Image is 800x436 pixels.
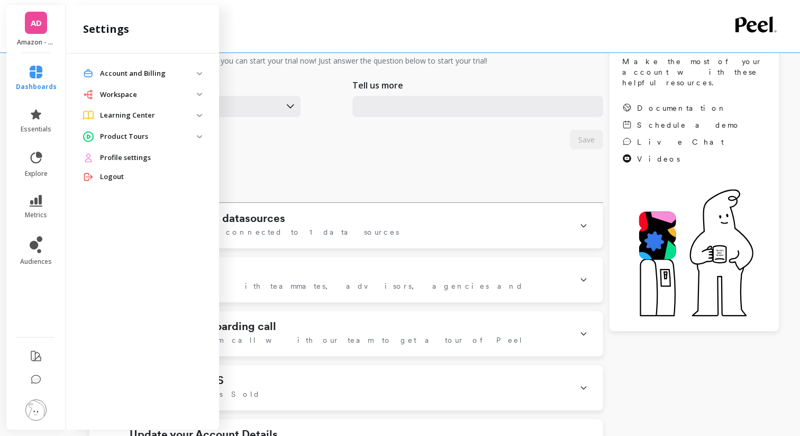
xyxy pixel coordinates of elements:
span: Make the most of your account with these helpful resources. [622,56,766,88]
p: Tell us more [352,79,403,92]
span: Share Peel with teammates, advisors, agencies and investors [130,281,567,302]
p: Account and Billing [100,68,197,79]
span: essentials [21,125,51,134]
p: Learning Center [100,110,197,121]
p: Product Tours [100,131,197,142]
a: Schedule a demo [622,120,741,130]
span: explore [25,170,48,178]
img: navigation item icon [83,90,94,100]
img: navigation item icon [83,111,94,120]
img: navigation item icon [83,131,94,142]
span: dashboards [16,83,57,91]
img: down caret icon [197,135,202,138]
img: down caret icon [197,72,202,75]
span: We're currently connected to 1 data sources [130,227,399,237]
img: profile picture [25,399,47,421]
a: Videos [622,154,741,164]
p: Your data has finished computing and you can start your trial now! Just answer the question below... [89,56,487,66]
span: Live Chat [637,137,724,147]
span: AD [31,17,42,29]
span: Profile settings [100,153,151,163]
span: Logout [100,172,124,182]
span: Documentation [637,103,727,113]
span: Videos [637,154,680,164]
img: navigation item icon [83,68,94,78]
p: Workspace [100,90,197,100]
span: Book a Zoom call with our team to get a tour of Peel [130,335,523,345]
h2: settings [83,22,129,37]
img: down caret icon [197,114,202,117]
a: Profile settings [100,153,202,163]
img: navigation item icon [83,172,94,182]
img: navigation item icon [83,153,94,163]
img: down caret icon [197,93,202,96]
span: metrics [25,211,47,219]
span: Schedule a demo [637,120,741,130]
p: Amazon - DoggieLawn [17,38,56,47]
span: audiences [20,257,52,266]
a: Documentation [622,103,741,113]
